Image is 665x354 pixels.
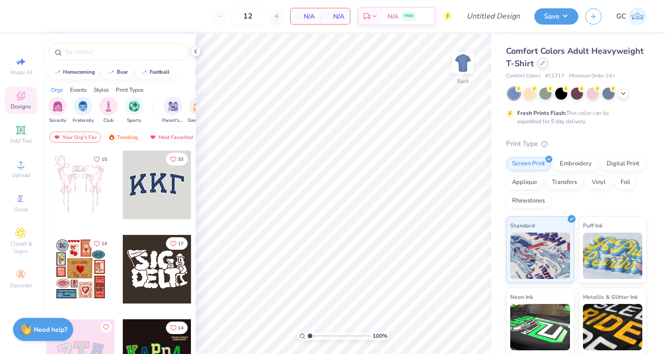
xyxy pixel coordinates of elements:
div: Print Type [506,139,646,149]
span: Greek [14,206,28,213]
div: Rhinestones [506,194,551,208]
div: Print Types [116,86,144,94]
span: Parent's Weekend [162,117,184,124]
span: Neon Ink [510,292,533,302]
div: Styles [94,86,109,94]
span: 100 % [373,332,387,340]
span: Puff Ink [583,221,602,230]
span: GC [616,11,626,22]
button: filter button [125,97,143,124]
div: Transfers [546,176,583,190]
img: Puff Ink [583,233,643,279]
div: homecoming [63,70,95,75]
img: Club Image [103,101,114,112]
div: football [150,70,170,75]
img: Gracyn Cantrell [628,7,646,25]
span: N/A [296,12,315,21]
span: 14 [101,241,107,246]
button: Like [89,237,111,250]
div: filter for Sorority [48,97,67,124]
input: – – [230,8,266,25]
span: 33 [178,157,184,162]
div: This color can be expedited for 5 day delivery. [517,109,631,126]
button: filter button [99,97,118,124]
input: Untitled Design [459,7,527,25]
div: Foil [614,176,636,190]
div: filter for Game Day [188,97,209,124]
span: Designs [11,103,31,110]
span: Comfort Colors Adult Heavyweight T-Shirt [506,45,644,69]
span: Metallic & Glitter Ink [583,292,638,302]
button: homecoming [49,65,99,79]
span: 17 [178,241,184,246]
button: filter button [162,97,184,124]
img: Neon Ink [510,304,570,350]
button: Save [534,8,578,25]
span: 14 [178,326,184,330]
div: filter for Club [99,97,118,124]
span: Image AI [10,69,32,76]
button: football [135,65,174,79]
div: Most Favorited [145,132,197,143]
img: Game Day Image [193,101,204,112]
button: Like [166,322,188,334]
img: trend_line.gif [54,70,61,75]
div: Vinyl [586,176,612,190]
span: Sorority [49,117,66,124]
span: Club [103,117,114,124]
img: most_fav.gif [149,134,157,140]
a: GC [616,7,646,25]
img: Sorority Image [52,101,63,112]
button: Like [166,153,188,165]
span: Comfort Colors [506,72,540,80]
span: Decorate [10,282,32,289]
div: Embroidery [554,157,598,171]
img: Back [454,54,472,72]
img: Metallic & Glitter Ink [583,304,643,350]
span: 15 [101,157,107,162]
span: Game Day [188,117,209,124]
span: N/A [387,12,399,21]
span: Clipart & logos [5,240,37,255]
div: Back [457,77,469,85]
button: bear [102,65,132,79]
div: Trending [104,132,142,143]
span: Add Text [10,137,32,145]
span: Standard [510,221,535,230]
strong: Fresh Prints Flash: [517,109,566,117]
div: Digital Print [601,157,646,171]
div: Your Org's Fav [49,132,101,143]
button: Like [89,153,111,165]
div: Orgs [51,86,63,94]
div: filter for Sports [125,97,143,124]
div: Applique [506,176,543,190]
img: most_fav.gif [53,134,61,140]
img: trend_line.gif [140,70,148,75]
div: Events [70,86,87,94]
span: Fraternity [73,117,94,124]
span: Upload [12,171,30,179]
img: Sports Image [129,101,139,112]
button: Like [166,237,188,250]
span: # C1717 [545,72,564,80]
input: Try "Alpha" [64,47,183,57]
img: Fraternity Image [78,101,88,112]
div: filter for Fraternity [73,97,94,124]
span: Sports [127,117,141,124]
button: filter button [48,97,67,124]
strong: Need help? [34,325,67,334]
img: Standard [510,233,570,279]
span: Minimum Order: 24 + [569,72,615,80]
span: N/A [326,12,344,21]
button: Like [101,322,112,333]
img: trend_line.gif [108,70,115,75]
button: filter button [73,97,94,124]
img: trending.gif [108,134,115,140]
div: filter for Parent's Weekend [162,97,184,124]
img: Parent's Weekend Image [168,101,178,112]
span: FREE [404,13,414,19]
div: Screen Print [506,157,551,171]
button: filter button [188,97,209,124]
div: bear [117,70,128,75]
